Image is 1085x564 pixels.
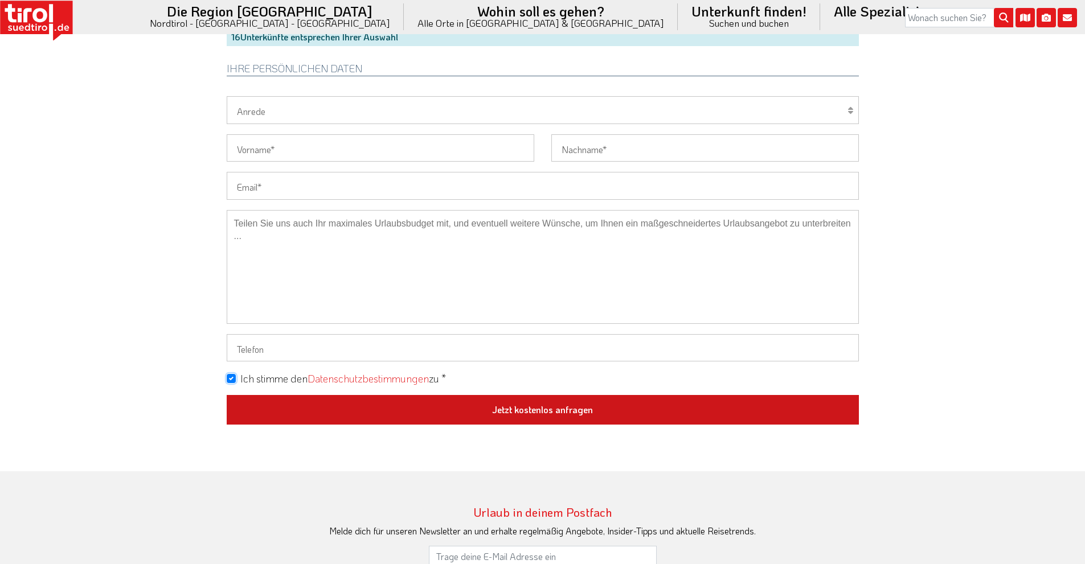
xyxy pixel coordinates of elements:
small: Nordtirol - [GEOGRAPHIC_DATA] - [GEOGRAPHIC_DATA] [150,18,390,28]
i: Fotogalerie [1037,8,1056,27]
button: Jetzt kostenlos anfragen [227,395,859,425]
div: Melde dich für unseren Newsletter an und erhalte regelmäßig Angebote, Insider-Tipps und aktuelle ... [227,525,859,537]
label: Ich stimme den zu * [240,372,446,386]
input: Wonach suchen Sie? [905,8,1013,27]
h3: Urlaub in deinem Postfach [227,505,859,518]
small: Alle Orte in [GEOGRAPHIC_DATA] & [GEOGRAPHIC_DATA] [417,18,664,28]
h2: Ihre persönlichen Daten [227,63,859,77]
small: Suchen und buchen [691,18,806,28]
i: Kontakt [1058,8,1077,27]
a: Datenschutzbestimmungen [308,372,429,385]
i: Karte öffnen [1016,8,1035,27]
